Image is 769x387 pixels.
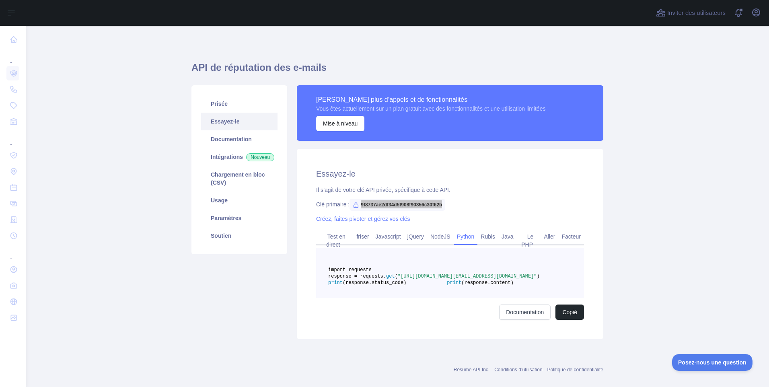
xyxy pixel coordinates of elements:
a: IntégrationsNouveau [201,148,278,166]
span: ) [537,274,540,279]
a: Python [454,230,478,243]
a: Documentation [499,305,551,320]
div: Vous êtes actuellement sur un plan gratuit avec des fonctionnalités et une utilisation limitées [316,105,545,113]
a: Rubis [477,230,498,243]
a: Facteur [559,230,584,243]
font: Il s’agit de votre clé API privée, spécifique à cette API. [316,187,450,193]
span: (response.status_code) [343,280,406,286]
a: Test en direct [324,230,345,251]
span: 9f8737ae2df34d5f908f90356c30f62b [350,199,445,211]
a: Usage [201,191,278,209]
h1: API de réputation des e-mails [191,61,603,80]
a: Essayez-le [201,113,278,130]
span: Nouveau [246,153,274,161]
a: Soutien [201,227,278,245]
a: Le PHP [521,230,536,251]
span: get [386,274,395,279]
a: Résumé API Inc. [454,367,489,373]
span: "[URL][DOMAIN_NAME][EMAIL_ADDRESS][DOMAIN_NAME]" [398,274,537,279]
div: ... [6,130,19,146]
div: ... [6,48,19,64]
a: Créez, faites pivoter et gérez vos clés [316,216,410,222]
h2: Essayez-le [316,168,584,179]
span: Inviter des utilisateurs [667,8,726,18]
button: Mise à niveau [316,116,364,131]
a: jQuery [404,230,427,243]
a: friser [353,230,372,243]
a: Javascript [372,230,404,243]
a: Documentation [201,130,278,148]
span: print [328,280,343,286]
iframe: Toggle Customer Support [672,354,753,371]
div: Clé primaire : [316,200,584,208]
button: Copié [555,305,584,320]
a: Chargement en bloc (CSV) [201,166,278,191]
a: Conditions d’utilisation [494,367,542,373]
a: Aller [541,230,559,243]
a: NodeJS [427,230,454,243]
a: Politique de confidentialité [547,367,603,373]
button: Inviter des utilisateurs [654,6,727,19]
a: Prisée [201,95,278,113]
div: ... [6,245,19,261]
span: import requests [328,267,372,273]
a: Java [498,230,517,243]
span: response = requests. [328,274,386,279]
a: Paramètres [201,209,278,227]
span: ( [395,274,398,279]
span: print [447,280,461,286]
div: [PERSON_NAME] plus d’appels et de fonctionnalités [316,95,545,105]
span: (response.content) [461,280,514,286]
